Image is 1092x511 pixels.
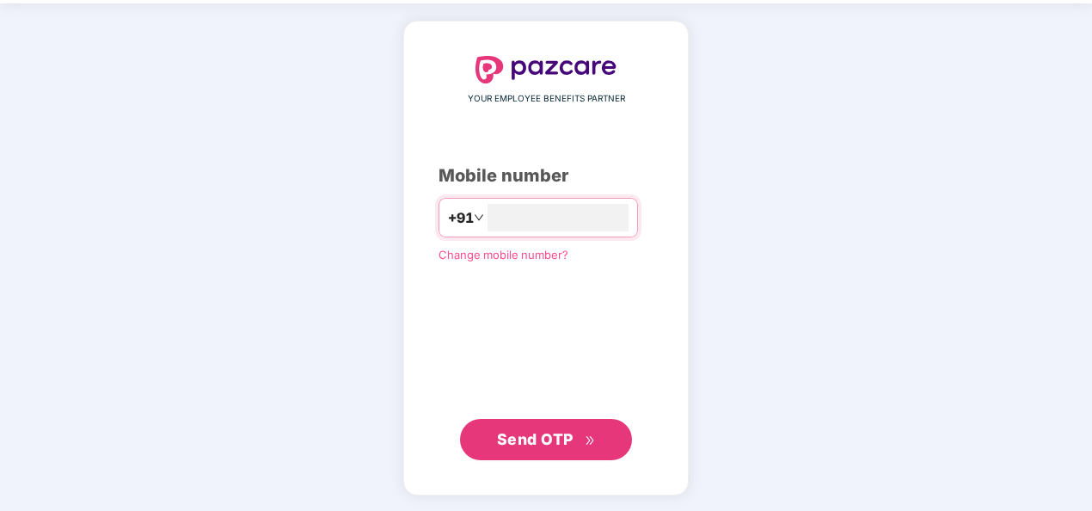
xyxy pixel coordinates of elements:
[460,419,632,460] button: Send OTPdouble-right
[497,430,574,448] span: Send OTP
[585,435,596,446] span: double-right
[439,248,568,262] a: Change mobile number?
[474,212,484,223] span: down
[475,56,617,83] img: logo
[448,207,474,229] span: +91
[439,163,653,189] div: Mobile number
[468,92,625,106] span: YOUR EMPLOYEE BENEFITS PARTNER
